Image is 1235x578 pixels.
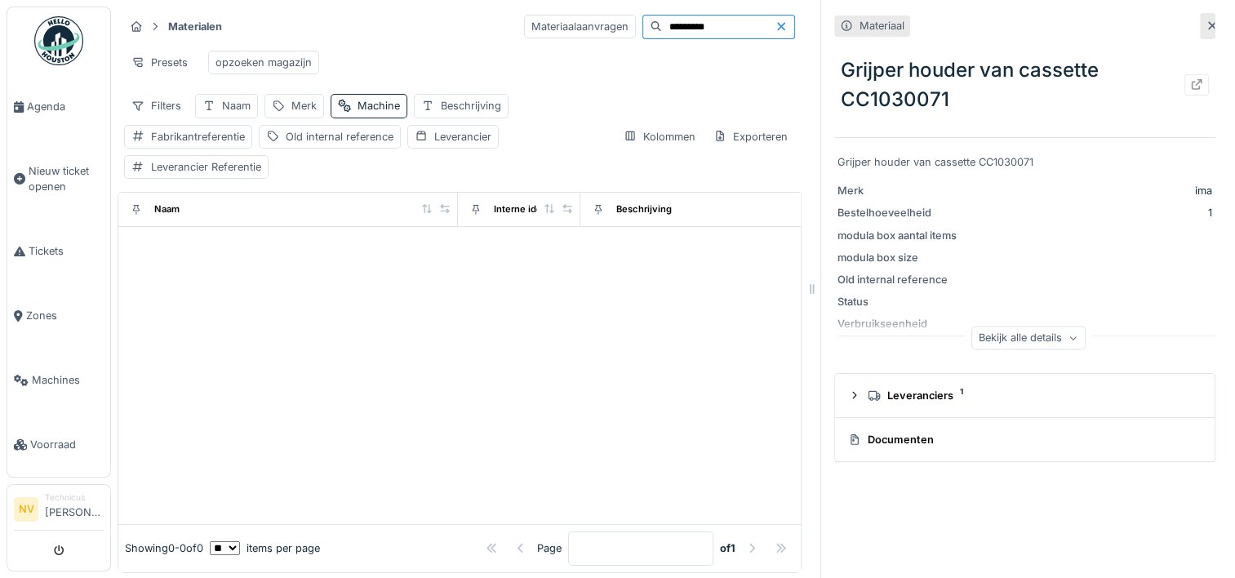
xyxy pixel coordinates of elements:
a: Zones [7,283,110,348]
a: Voorraad [7,412,110,477]
div: Materiaal [860,18,904,33]
div: Old internal reference [837,272,960,287]
span: Machines [32,372,104,388]
div: Documenten [848,432,1195,447]
div: items per page [210,540,320,556]
div: Technicus [45,491,104,504]
summary: Leveranciers1 [842,380,1208,411]
div: Kolommen [616,125,703,149]
img: Badge_color-CXgf-gQk.svg [34,16,83,65]
div: Fabrikantreferentie [151,129,245,144]
div: Leverancier Referentie [151,159,261,175]
div: Beschrijving [616,202,672,216]
div: Leveranciers [868,388,1195,403]
div: Interne identificator [494,202,582,216]
div: Showing 0 - 0 of 0 [125,540,203,556]
div: 1 [966,205,1212,220]
a: Tickets [7,219,110,283]
span: Nieuw ticket openen [29,163,104,194]
span: Zones [26,308,104,323]
div: Beschrijving [441,98,501,113]
div: Grijper houder van cassette CC1030071 [834,49,1215,121]
div: Merk [837,183,960,198]
div: Naam [154,202,180,216]
span: Agenda [27,99,104,114]
li: [PERSON_NAME] [45,491,104,527]
div: modula box aantal items [837,228,960,243]
div: Machine [358,98,400,113]
div: Page [537,540,562,556]
a: Nieuw ticket openen [7,139,110,219]
div: opzoeken magazijn [215,55,312,70]
li: NV [14,497,38,522]
div: Status [837,294,960,309]
div: Bekijk alle details [971,326,1086,349]
summary: Documenten [842,425,1208,455]
strong: of 1 [720,540,735,556]
div: Exporteren [706,125,795,149]
div: Materiaalaanvragen [524,15,636,38]
div: ima [966,183,1212,198]
a: NV Technicus[PERSON_NAME] [14,491,104,531]
div: Bestelhoeveelheid [837,205,960,220]
div: Presets [124,51,195,74]
div: Grijper houder van cassette CC1030071 [837,154,1212,170]
a: Agenda [7,74,110,139]
span: Voorraad [30,437,104,452]
div: Filters [124,94,189,118]
div: Leverancier [434,129,491,144]
div: Merk [291,98,317,113]
div: modula box size [837,250,960,265]
div: Naam [222,98,251,113]
span: Tickets [29,243,104,259]
div: Old internal reference [286,129,393,144]
a: Machines [7,348,110,412]
strong: Materialen [162,19,229,34]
